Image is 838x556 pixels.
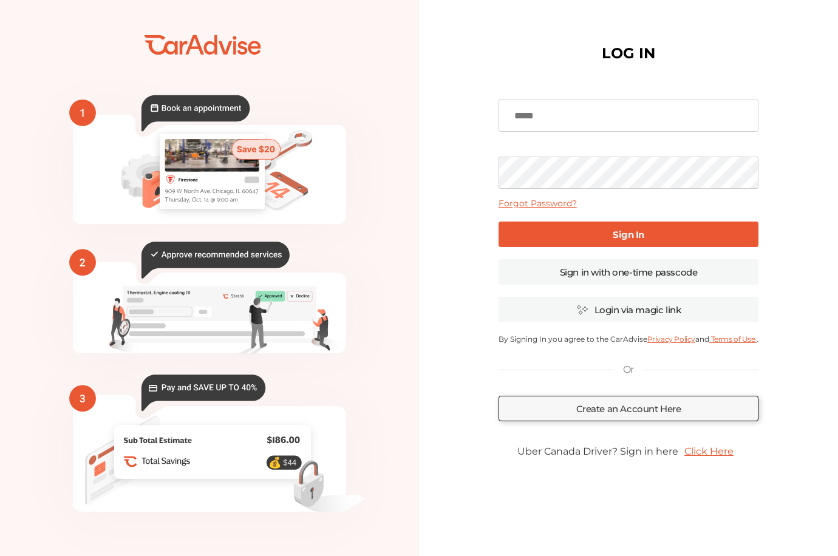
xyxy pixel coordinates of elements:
[517,446,678,457] span: Uber Canada Driver? Sign in here
[499,222,759,247] a: Sign In
[623,363,634,376] p: Or
[576,304,588,316] img: magic_icon.32c66aac.svg
[602,47,655,59] h1: LOG IN
[499,198,577,209] a: Forgot Password?
[268,456,282,469] text: 💰
[499,297,759,322] a: Login via magic link
[647,334,695,344] a: Privacy Policy
[709,334,757,344] a: Terms of Use
[499,334,759,344] p: By Signing In you agree to the CarAdvise and .
[499,259,759,285] a: Sign in with one-time passcode
[499,396,759,421] a: Create an Account Here
[613,229,644,240] b: Sign In
[678,439,740,463] a: Click Here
